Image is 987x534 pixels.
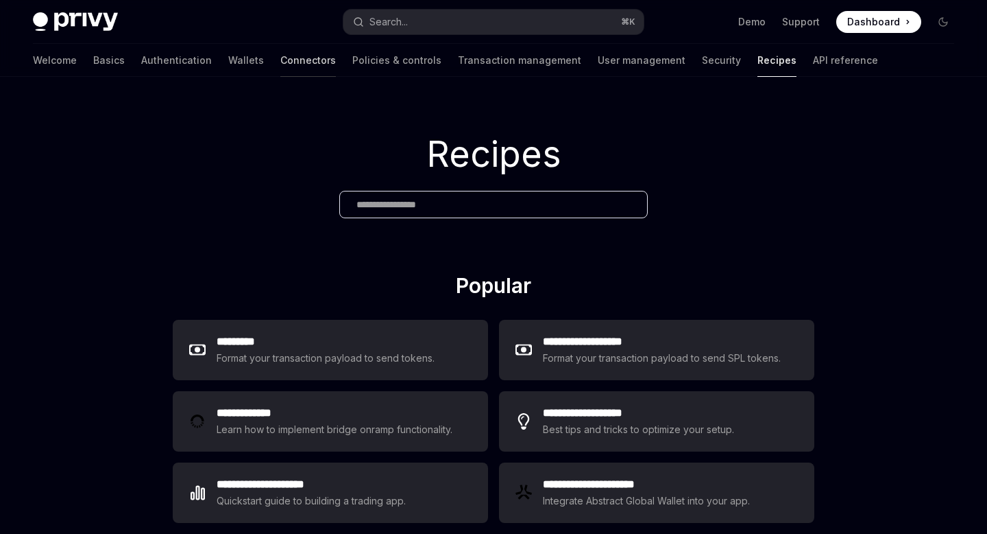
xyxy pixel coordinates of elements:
a: Wallets [228,44,264,77]
button: Toggle dark mode [932,11,954,33]
a: User management [598,44,685,77]
a: **** ****Format your transaction payload to send tokens. [173,320,488,380]
a: Authentication [141,44,212,77]
a: **** **** ***Learn how to implement bridge onramp functionality. [173,391,488,452]
a: Recipes [757,44,796,77]
a: API reference [813,44,878,77]
div: Search... [369,14,408,30]
a: Support [782,15,820,29]
a: Demo [738,15,766,29]
span: Dashboard [847,15,900,29]
button: Search...⌘K [343,10,643,34]
a: Security [702,44,741,77]
div: Integrate Abstract Global Wallet into your app. [543,493,751,509]
a: Basics [93,44,125,77]
a: Connectors [280,44,336,77]
div: Best tips and tricks to optimize your setup. [543,421,736,438]
a: Transaction management [458,44,581,77]
span: ⌘ K [621,16,635,27]
div: Quickstart guide to building a trading app. [217,493,406,509]
img: dark logo [33,12,118,32]
a: Policies & controls [352,44,441,77]
a: Welcome [33,44,77,77]
h2: Popular [173,273,814,303]
div: Learn how to implement bridge onramp functionality. [217,421,456,438]
a: Dashboard [836,11,921,33]
div: Format your transaction payload to send tokens. [217,350,435,367]
div: Format your transaction payload to send SPL tokens. [543,350,782,367]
